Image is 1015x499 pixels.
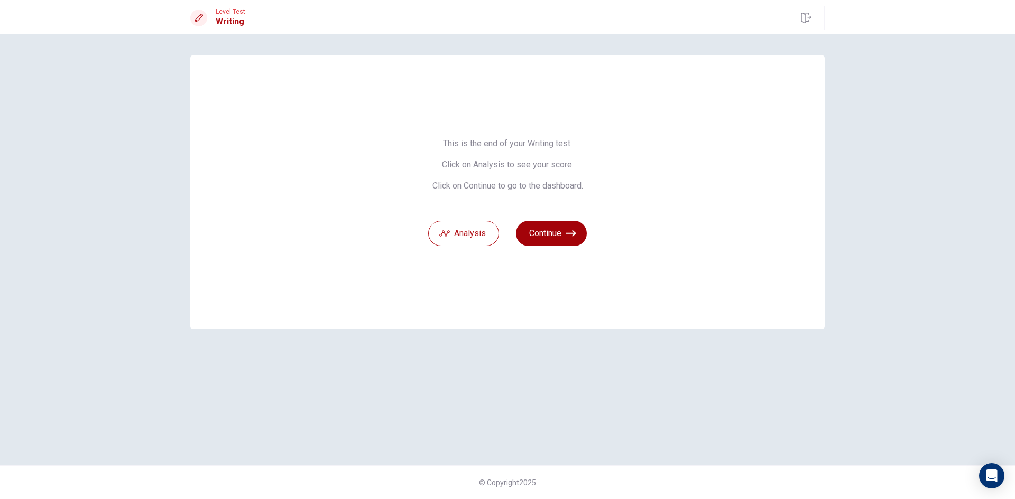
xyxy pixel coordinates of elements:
button: Analysis [428,221,499,246]
div: Open Intercom Messenger [979,463,1004,488]
span: Level Test [216,8,245,15]
span: This is the end of your Writing test. Click on Analysis to see your score. Click on Continue to g... [428,138,587,191]
span: © Copyright 2025 [479,478,536,487]
button: Continue [516,221,587,246]
h1: Writing [216,15,245,28]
